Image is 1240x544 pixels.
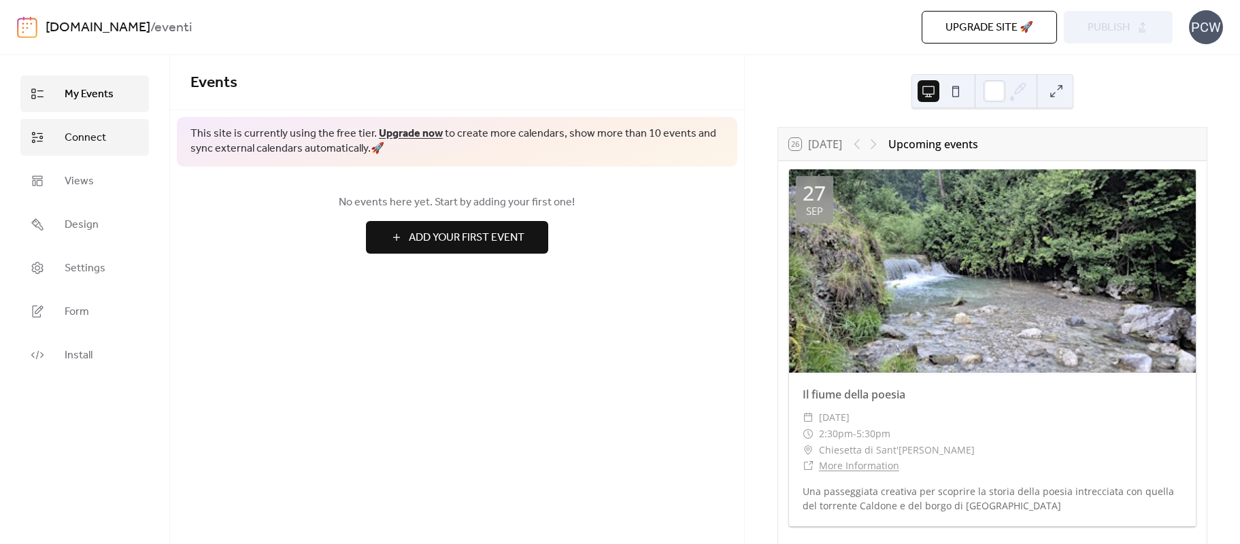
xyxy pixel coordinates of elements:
span: Views [65,173,94,190]
span: - [853,426,856,442]
a: Settings [20,250,149,286]
b: / [150,15,154,41]
div: PCW [1189,10,1223,44]
div: ​ [803,426,814,442]
div: Sep [806,206,823,216]
b: eventi [154,15,192,41]
a: Views [20,163,149,199]
span: This site is currently using the free tier. to create more calendars, show more than 10 events an... [190,126,724,157]
div: 27 [803,183,826,203]
span: No events here yet. Start by adding your first one! [190,194,724,211]
span: Upgrade site 🚀 [945,20,1033,36]
span: 5:30pm [856,426,890,442]
button: Upgrade site 🚀 [922,11,1057,44]
span: Form [65,304,89,320]
a: Install [20,337,149,373]
span: Events [190,68,237,98]
span: Add Your First Event [409,230,524,246]
a: [DOMAIN_NAME] [46,15,150,41]
span: Design [65,217,99,233]
button: Add Your First Event [366,221,548,254]
a: Connect [20,119,149,156]
a: Design [20,206,149,243]
span: [DATE] [819,409,850,426]
span: Chiesetta di Sant'[PERSON_NAME] [819,442,975,458]
a: Add Your First Event [190,221,724,254]
div: ​ [803,442,814,458]
span: Connect [65,130,106,146]
span: 2:30pm [819,426,853,442]
div: ​ [803,458,814,474]
div: ​ [803,409,814,426]
div: Upcoming events [888,136,978,152]
a: My Events [20,75,149,112]
a: More Information [819,459,899,472]
div: Una passeggiata creativa per scoprire la storia della poesia intrecciata con quella del torrente ... [789,484,1196,513]
img: logo [17,16,37,38]
span: Install [65,347,93,364]
a: Upgrade now [379,123,443,144]
span: Settings [65,260,105,277]
a: Form [20,293,149,330]
a: Il fiume della poesia [803,387,905,402]
span: My Events [65,86,114,103]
